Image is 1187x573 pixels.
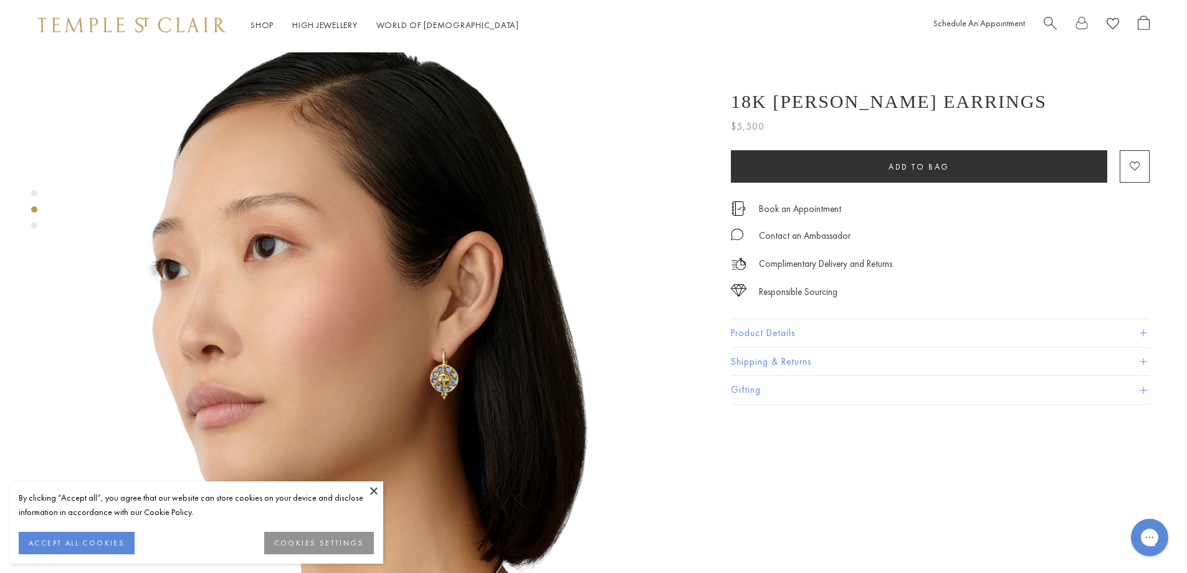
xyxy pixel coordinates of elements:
[759,284,837,300] div: Responsible Sourcing
[759,202,841,216] a: Book an Appointment
[1107,16,1119,35] a: View Wishlist
[264,532,374,554] button: COOKIES SETTINGS
[19,491,374,519] div: By clicking “Accept all”, you agree that our website can store cookies on your device and disclos...
[731,118,765,135] span: $5,500
[37,17,226,32] img: Temple St. Clair
[250,17,519,33] nav: Main navigation
[250,19,274,31] a: ShopShop
[731,284,746,297] img: icon_sourcing.svg
[1125,514,1175,561] iframe: Gorgias live chat messenger
[759,256,892,272] p: Complimentary Delivery and Returns
[731,319,1150,347] button: Product Details
[933,17,1025,29] a: Schedule An Appointment
[31,187,37,239] div: Product gallery navigation
[731,376,1150,404] button: Gifting
[19,532,135,554] button: ACCEPT ALL COOKIES
[731,150,1107,183] button: Add to bag
[731,91,1047,112] h1: 18K [PERSON_NAME] Earrings
[1138,16,1150,35] a: Open Shopping Bag
[731,256,746,272] img: icon_delivery.svg
[1044,16,1057,35] a: Search
[889,161,950,172] span: Add to bag
[731,348,1150,376] button: Shipping & Returns
[376,19,519,31] a: World of [DEMOGRAPHIC_DATA]World of [DEMOGRAPHIC_DATA]
[292,19,358,31] a: High JewelleryHigh Jewellery
[759,228,851,244] div: Contact an Ambassador
[731,228,743,241] img: MessageIcon-01_2.svg
[731,201,746,216] img: icon_appointment.svg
